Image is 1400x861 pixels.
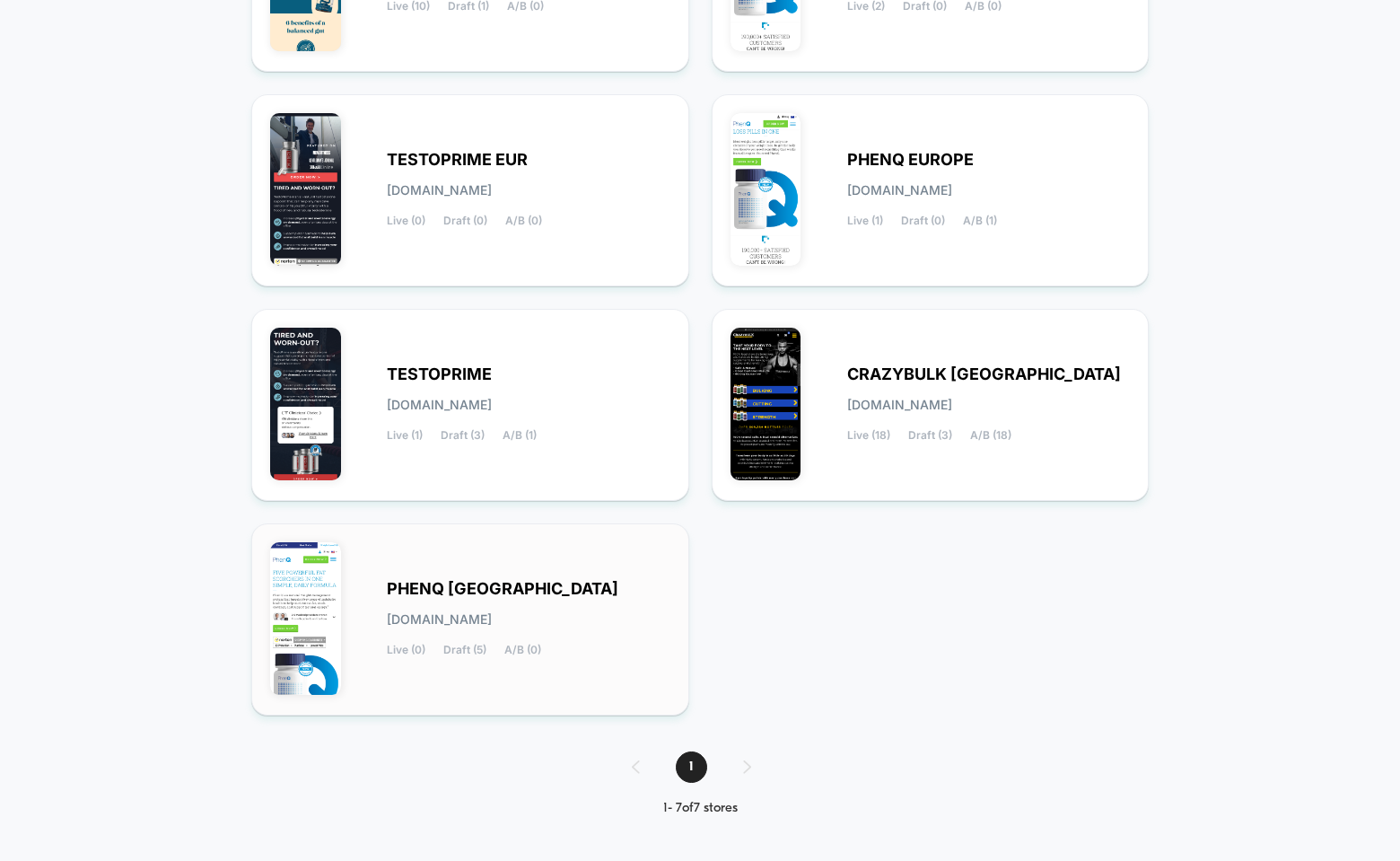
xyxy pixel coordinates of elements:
span: Draft (3) [908,429,952,442]
div: 1 - 7 of 7 stores [614,801,787,816]
img: PHENQ_EUROPE [731,113,801,266]
img: TESTOPRIME [270,328,341,480]
span: A/B (0) [505,215,542,227]
span: Draft (0) [901,215,945,227]
span: Live (1) [387,429,423,442]
span: A/B (0) [504,644,541,656]
span: Live (0) [387,215,425,227]
span: PHENQ [GEOGRAPHIC_DATA] [387,583,618,595]
span: Live (0) [387,644,425,656]
img: PHENQ_USA [270,542,341,695]
span: [DOMAIN_NAME] [847,184,952,197]
span: TESTOPRIME EUR [387,154,528,166]
span: Draft (3) [441,429,485,442]
span: A/B (1) [503,429,537,442]
span: A/B (18) [970,429,1011,442]
span: [DOMAIN_NAME] [387,613,492,626]
span: Draft (5) [443,644,486,656]
span: Live (18) [847,429,890,442]
span: CRAZYBULK [GEOGRAPHIC_DATA] [847,368,1121,381]
span: 1 [676,751,707,783]
span: Draft (0) [443,215,487,227]
img: CRAZYBULK_USA [731,328,801,480]
span: [DOMAIN_NAME] [847,399,952,411]
span: TESTOPRIME [387,368,492,381]
span: [DOMAIN_NAME] [387,184,492,197]
span: Live (1) [847,215,883,227]
img: TESTOPRIME_EUR [270,113,341,266]
span: [DOMAIN_NAME] [387,399,492,411]
span: A/B (1) [963,215,997,227]
span: PHENQ EUROPE [847,154,974,166]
